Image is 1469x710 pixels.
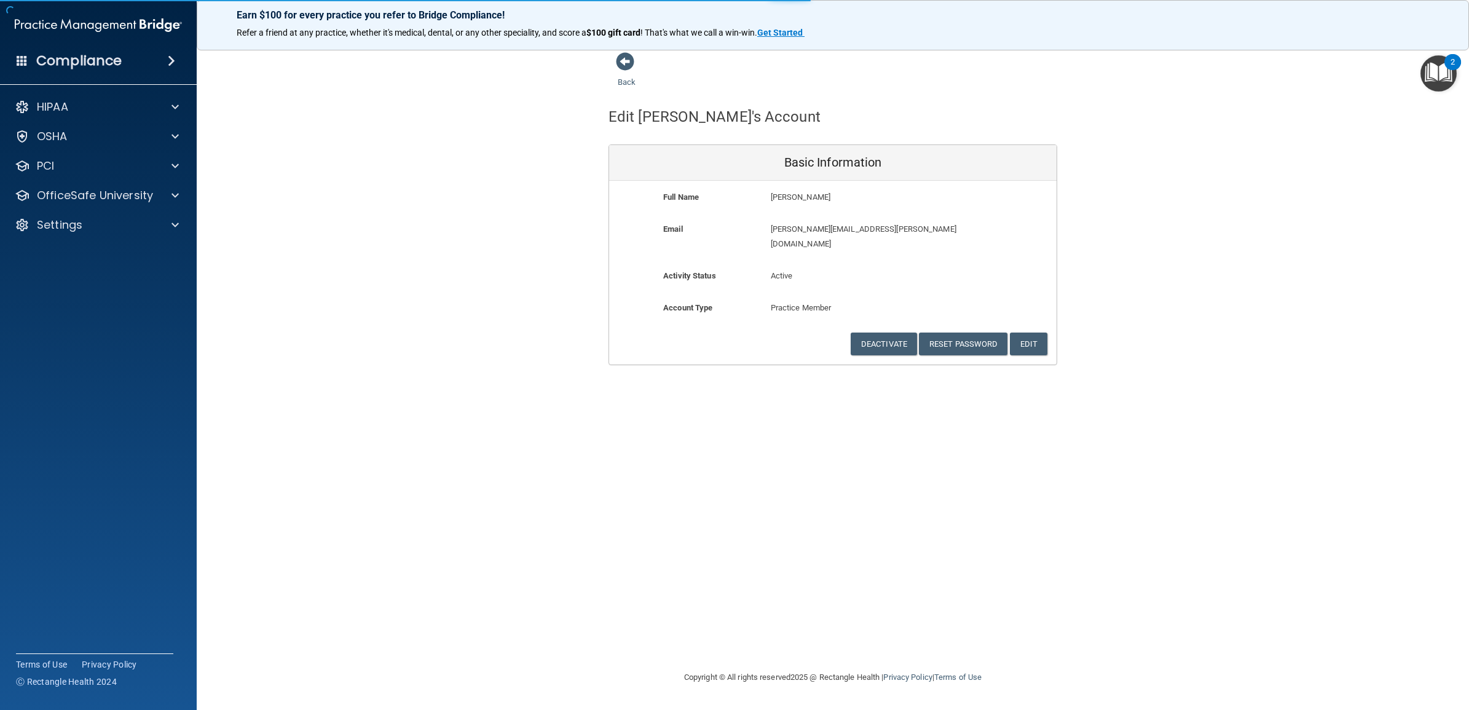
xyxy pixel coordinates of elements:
[37,159,54,173] p: PCI
[608,658,1057,697] div: Copyright © All rights reserved 2025 @ Rectangle Health | |
[851,333,917,355] button: Deactivate
[1420,55,1457,92] button: Open Resource Center, 2 new notifications
[757,28,803,37] strong: Get Started
[15,13,182,37] img: PMB logo
[15,159,179,173] a: PCI
[16,658,67,671] a: Terms of Use
[15,129,179,144] a: OSHA
[663,271,716,280] b: Activity Status
[919,333,1007,355] button: Reset Password
[1010,333,1047,355] button: Edit
[883,673,932,682] a: Privacy Policy
[771,269,896,283] p: Active
[15,188,179,203] a: OfficeSafe University
[640,28,757,37] span: ! That's what we call a win-win.
[37,129,68,144] p: OSHA
[237,9,1429,21] p: Earn $100 for every practice you refer to Bridge Compliance!
[16,676,117,688] span: Ⓒ Rectangle Health 2024
[663,303,712,312] b: Account Type
[771,222,967,251] p: [PERSON_NAME][EMAIL_ADDRESS][PERSON_NAME][DOMAIN_NAME]
[82,658,137,671] a: Privacy Policy
[609,145,1057,181] div: Basic Information
[618,63,636,87] a: Back
[15,218,179,232] a: Settings
[15,100,179,114] a: HIPAA
[934,673,982,682] a: Terms of Use
[1451,62,1455,78] div: 2
[608,109,821,125] h4: Edit [PERSON_NAME]'s Account
[663,224,683,234] b: Email
[37,188,153,203] p: OfficeSafe University
[586,28,640,37] strong: $100 gift card
[771,301,896,315] p: Practice Member
[37,100,68,114] p: HIPAA
[36,52,122,69] h4: Compliance
[237,28,586,37] span: Refer a friend at any practice, whether it's medical, dental, or any other speciality, and score a
[771,190,967,205] p: [PERSON_NAME]
[757,28,805,37] a: Get Started
[663,192,699,202] b: Full Name
[37,218,82,232] p: Settings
